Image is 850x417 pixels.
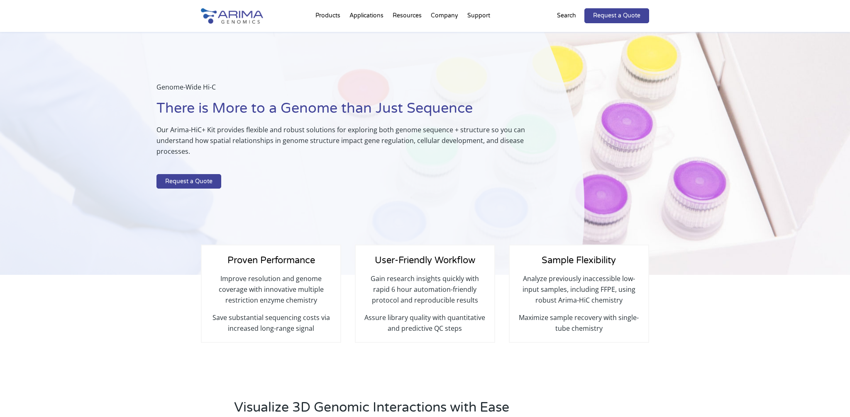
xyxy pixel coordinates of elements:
span: Sample Flexibility [542,255,616,266]
p: Search [557,10,576,21]
p: Assure library quality with quantitative and predictive QC steps [364,312,486,334]
p: Maximize sample recovery with single-tube chemistry [518,312,640,334]
p: Gain research insights quickly with rapid 6 hour automation-friendly protocol and reproducible re... [364,273,486,312]
span: Proven Performance [227,255,315,266]
img: Arima-Genomics-logo [201,8,263,24]
p: Our Arima-HiC+ Kit provides flexible and robust solutions for exploring both genome sequence + st... [156,124,543,163]
p: Save substantial sequencing costs via increased long-range signal [210,312,332,334]
h1: There is More to a Genome than Just Sequence [156,99,543,124]
span: User-Friendly Workflow [375,255,475,266]
p: Analyze previously inaccessible low-input samples, including FFPE, using robust Arima-HiC chemistry [518,273,640,312]
p: Improve resolution and genome coverage with innovative multiple restriction enzyme chemistry [210,273,332,312]
a: Request a Quote [584,8,649,23]
a: Request a Quote [156,174,221,189]
p: Genome-Wide Hi-C [156,82,543,99]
